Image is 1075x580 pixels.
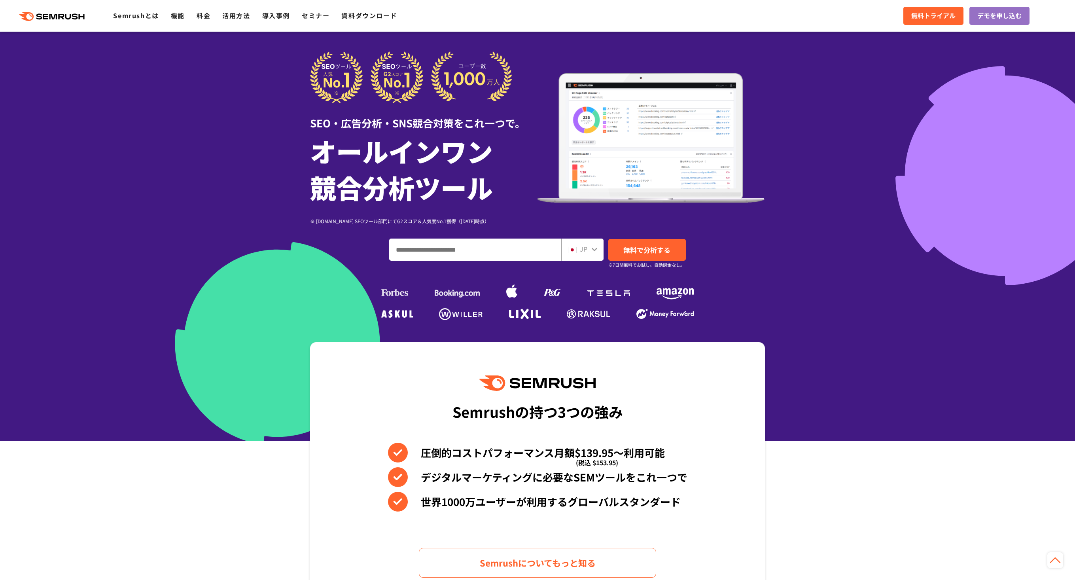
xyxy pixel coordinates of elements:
li: 世界1000万ユーザーが利用するグローバルスタンダード [388,492,687,512]
a: 活用方法 [222,11,250,20]
div: ※ [DOMAIN_NAME] SEOツール部門にてG2スコア＆人気度No.1獲得（[DATE]時点） [310,217,537,225]
a: 無料で分析する [608,239,686,261]
li: デジタルマーケティングに必要なSEMツールをこれ一つで [388,467,687,487]
h1: オールインワン 競合分析ツール [310,133,537,205]
input: ドメイン、キーワードまたはURLを入力してください [390,239,561,260]
a: 導入事例 [262,11,290,20]
span: デモを申し込む [977,11,1022,21]
li: 圧倒的コストパフォーマンス月額$139.95〜利用可能 [388,443,687,462]
a: Semrushとは [113,11,159,20]
span: JP [580,244,587,254]
div: SEO・広告分析・SNS競合対策をこれ一つで。 [310,103,537,131]
a: 資料ダウンロード [341,11,397,20]
small: ※7日間無料でお試し。自動課金なし。 [608,261,685,269]
a: セミナー [302,11,329,20]
a: デモを申し込む [969,7,1030,25]
a: Semrushについてもっと知る [419,548,656,578]
span: Semrushについてもっと知る [480,556,596,570]
span: 無料で分析する [623,245,670,255]
a: 無料トライアル [903,7,963,25]
a: 料金 [197,11,210,20]
span: (税込 $153.95) [576,453,618,472]
span: 無料トライアル [911,11,956,21]
img: Semrush [479,375,596,391]
div: Semrushの持つ3つの強み [452,397,623,426]
a: 機能 [171,11,185,20]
